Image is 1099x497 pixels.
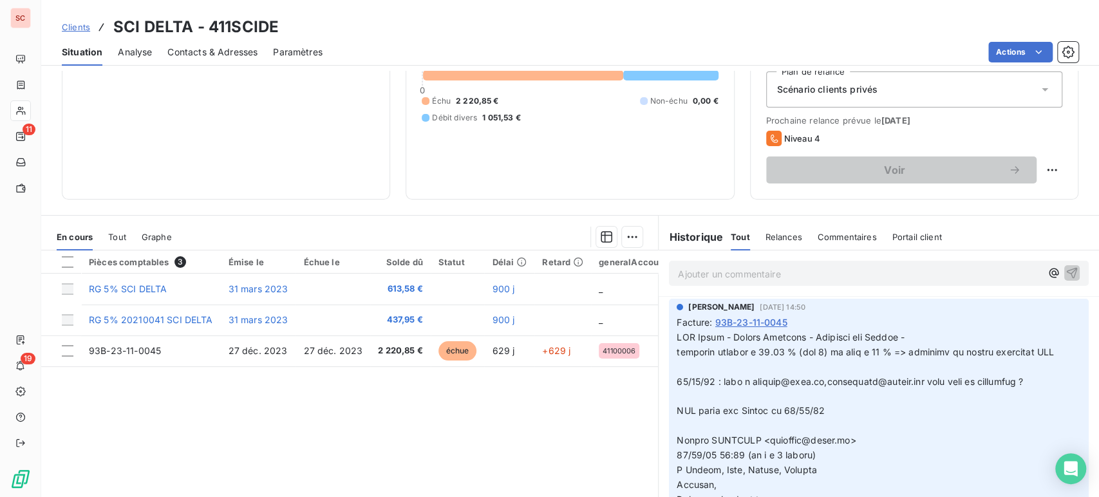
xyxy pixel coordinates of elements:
[229,283,288,294] span: 31 mars 2023
[89,256,213,268] div: Pièces comptables
[688,301,755,313] span: [PERSON_NAME]
[492,283,514,294] span: 900 j
[229,314,288,325] span: 31 mars 2023
[892,232,942,242] span: Portail client
[62,21,90,33] a: Clients
[482,112,521,124] span: 1 051,53 €
[229,345,288,356] span: 27 déc. 2023
[229,257,288,267] div: Émise le
[542,257,583,267] div: Retard
[142,232,172,242] span: Graphe
[599,257,675,267] div: generalAccountId
[603,347,635,355] span: 41100006
[677,315,712,329] span: Facture :
[57,232,93,242] span: En cours
[378,344,423,357] span: 2 220,85 €
[113,15,279,39] h3: SCI DELTA - 411SCIDE
[167,46,258,59] span: Contacts & Adresses
[432,112,477,124] span: Débit divers
[303,345,362,356] span: 27 déc. 2023
[432,95,451,107] span: Échu
[438,341,477,361] span: échue
[303,257,362,267] div: Échue le
[881,115,910,126] span: [DATE]
[492,257,527,267] div: Délai
[599,283,603,294] span: _
[62,46,102,59] span: Situation
[492,345,514,356] span: 629 j
[715,315,787,329] span: 93B-23-11-0045
[492,314,514,325] span: 900 j
[108,232,126,242] span: Tout
[89,314,213,325] span: RG 5% 20210041 SCI DELTA
[766,115,1062,126] span: Prochaine relance prévue le
[89,345,161,356] span: 93B-23-11-0045
[118,46,152,59] span: Analyse
[378,283,423,295] span: 613,58 €
[174,256,186,268] span: 3
[21,353,35,364] span: 19
[659,229,723,245] h6: Historique
[777,83,878,96] span: Scénario clients privés
[731,232,750,242] span: Tout
[542,345,570,356] span: +629 j
[766,232,802,242] span: Relances
[456,95,499,107] span: 2 220,85 €
[599,314,603,325] span: _
[438,257,477,267] div: Statut
[23,124,35,135] span: 11
[1055,453,1086,484] div: Open Intercom Messenger
[10,8,31,28] div: SC
[273,46,323,59] span: Paramètres
[10,469,31,489] img: Logo LeanPay
[89,283,167,294] span: RG 5% SCI DELTA
[650,95,688,107] span: Non-échu
[760,303,805,311] span: [DATE] 14:50
[782,165,1008,175] span: Voir
[988,42,1053,62] button: Actions
[818,232,877,242] span: Commentaires
[784,133,820,144] span: Niveau 4
[62,22,90,32] span: Clients
[378,257,423,267] div: Solde dû
[378,314,423,326] span: 437,95 €
[420,85,425,95] span: 0
[766,156,1037,183] button: Voir
[693,95,719,107] span: 0,00 €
